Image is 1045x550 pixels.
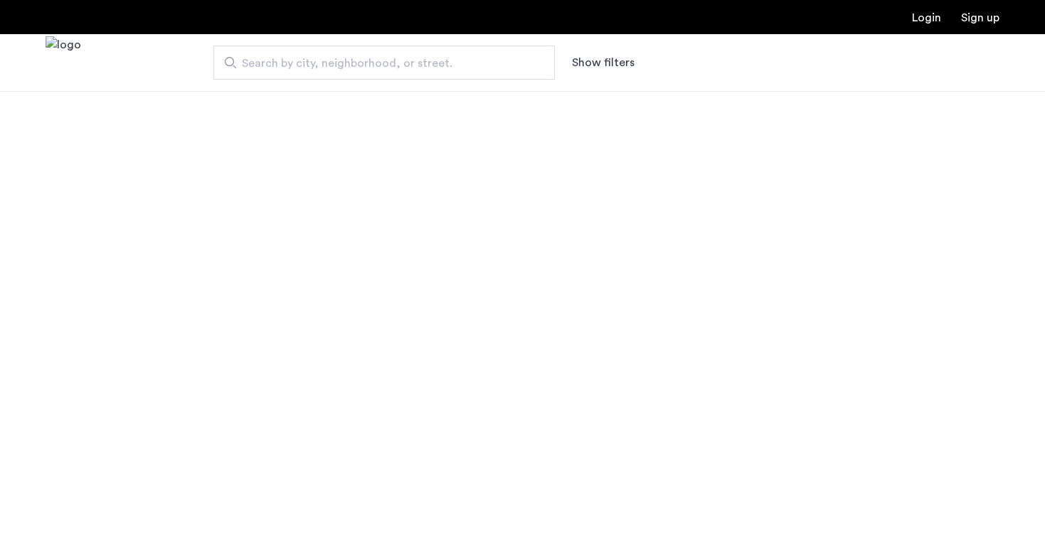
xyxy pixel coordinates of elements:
span: Search by city, neighborhood, or street. [242,55,515,72]
img: logo [46,36,81,90]
a: Registration [961,12,999,23]
input: Apartment Search [213,46,555,80]
button: Show or hide filters [572,54,635,71]
a: Cazamio Logo [46,36,81,90]
a: Login [912,12,941,23]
